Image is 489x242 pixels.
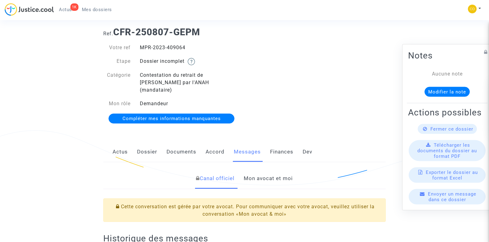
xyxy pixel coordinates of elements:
[425,87,470,97] button: Modifier la note
[303,142,312,162] a: Dev
[196,168,234,189] a: Canal officiel
[59,7,72,12] span: Actus
[113,27,200,37] b: CFR-250807-GEPM
[426,170,478,181] span: Exporter le dossier au format Excel
[428,191,476,202] span: Envoyer un message dans ce dossier
[206,142,224,162] a: Accord
[99,44,135,51] div: Votre ref
[408,50,486,61] h2: Notes
[137,142,157,162] a: Dossier
[82,7,112,12] span: Mes dossiers
[188,58,195,65] img: help.svg
[103,198,386,222] div: Cette conversation est gérée par votre avocat. Pour communiquer avec votre avocat, veuillez utili...
[99,58,135,65] div: Etape
[408,107,486,118] h2: Actions possibles
[70,3,78,11] div: 1K
[135,58,245,65] div: Dossier incomplet
[5,3,54,16] img: jc-logo.svg
[135,71,245,94] div: Contestation du retrait de [PERSON_NAME] par l'ANAH (mandataire)
[430,126,473,132] span: Fermer ce dossier
[417,70,477,78] div: Aucune note
[122,116,221,121] span: Compléter mes informations manquantes
[234,142,261,162] a: Messages
[54,5,77,14] a: 1KActus
[103,31,113,37] span: Ref.
[113,142,128,162] a: Actus
[135,44,245,51] div: MPR-2023-409064
[77,5,117,14] a: Mes dossiers
[244,168,293,189] a: Mon avocat et moi
[167,142,196,162] a: Documents
[417,142,477,159] span: Télécharger les documents du dossier au format PDF
[468,5,477,13] img: 84a266a8493598cb3cce1313e02c3431
[99,71,135,94] div: Catégorie
[99,100,135,107] div: Mon rôle
[270,142,293,162] a: Finances
[135,100,245,107] div: Demandeur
